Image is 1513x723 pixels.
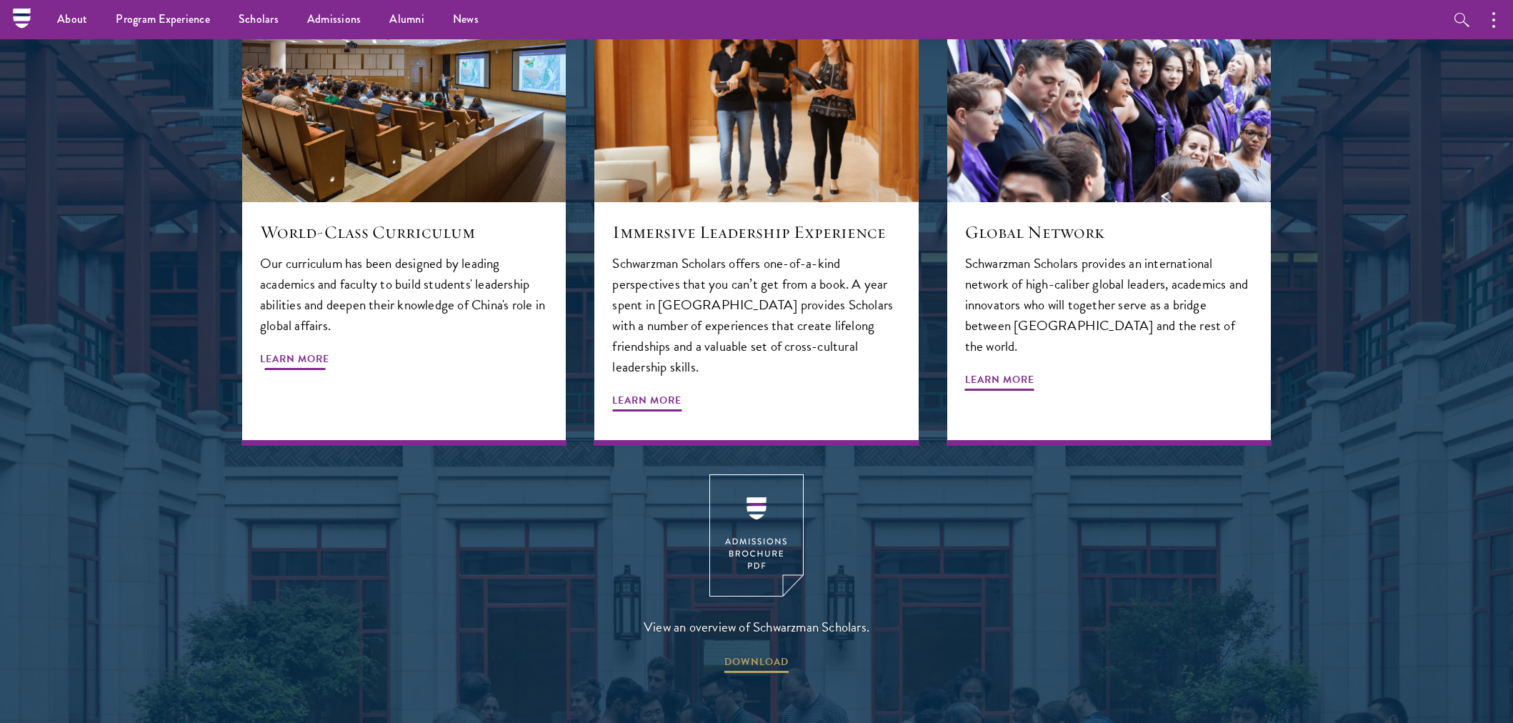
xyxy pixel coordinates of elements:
[612,392,681,414] span: Learn More
[644,615,869,639] span: View an overview of Schwarzman Scholars.
[612,253,900,377] p: Schwarzman Scholars offers one-of-a-kind perspectives that you can’t get from a book. A year spen...
[612,220,900,244] h5: Immersive Leadership Experience
[965,220,1253,244] h5: Global Network
[260,220,548,244] h5: World-Class Curriculum
[260,253,548,336] p: Our curriculum has been designed by leading academics and faculty to build students' leadership a...
[644,474,869,675] a: View an overview of Schwarzman Scholars. DOWNLOAD
[260,350,329,372] span: Learn More
[965,371,1034,393] span: Learn More
[965,253,1253,356] p: Schwarzman Scholars provides an international network of high-caliber global leaders, academics a...
[724,653,789,675] span: DOWNLOAD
